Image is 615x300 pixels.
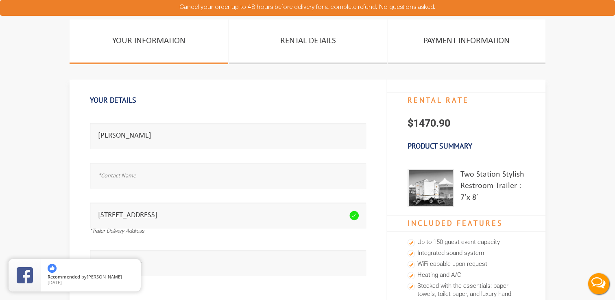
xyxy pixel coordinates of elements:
[387,109,545,138] p: $1470.90
[582,268,615,300] button: Live Chat
[387,92,545,109] h4: RENTAL RATE
[90,228,366,236] div: *Trailer Delivery Address
[90,123,366,149] input: *Email
[48,274,80,280] span: Recommended
[48,279,62,285] span: [DATE]
[90,92,366,109] h1: Your Details
[387,138,545,155] h3: Product Summary
[87,274,122,280] span: [PERSON_NAME]
[90,250,366,276] input: *Contact Number
[90,163,366,188] input: *Contact Name
[408,270,525,281] li: Heating and A/C
[388,19,545,64] a: PAYMENT INFORMATION
[408,248,525,259] li: Integrated sound system
[387,215,545,232] h4: Included Features
[17,267,33,283] img: Review Rating
[229,19,387,64] a: Rental Details
[48,274,134,280] span: by
[408,237,525,248] li: Up to 150 guest event capacity
[48,264,57,273] img: thumbs up icon
[90,203,366,228] input: *Trailer Delivery Address
[70,19,228,64] a: Your Information
[408,259,525,270] li: WiFi capable upon request
[460,169,525,207] div: Two Station Stylish Restroom Trailer : 7’x 8′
